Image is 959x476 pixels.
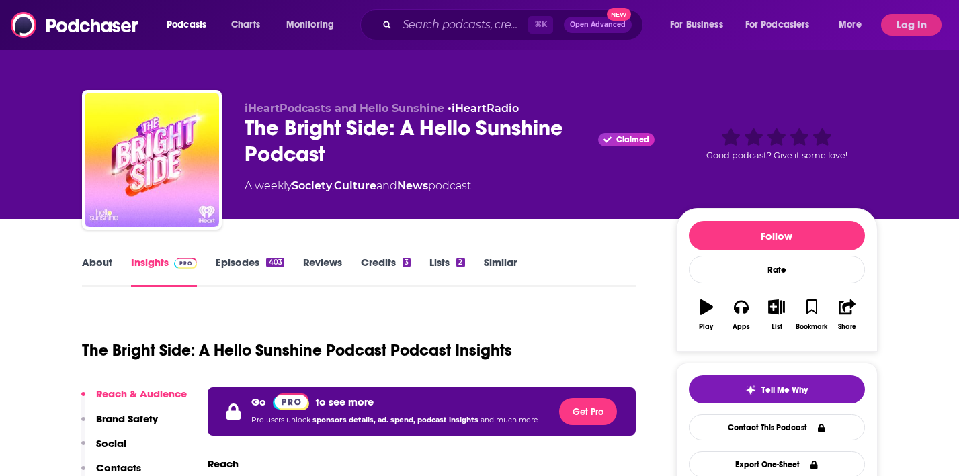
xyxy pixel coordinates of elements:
[361,256,411,287] a: Credits3
[96,412,158,425] p: Brand Safety
[96,437,126,450] p: Social
[157,14,224,36] button: open menu
[82,340,512,361] h1: The Bright Side: A Hello Sunshine Podcast Podcast Insights
[96,461,141,474] p: Contacts
[245,102,444,115] span: iHeartPodcasts and Hello Sunshine
[838,323,856,331] div: Share
[699,323,713,331] div: Play
[273,393,310,410] img: Podchaser Pro
[689,291,724,339] button: Play
[174,258,198,269] img: Podchaser Pro
[452,102,519,115] a: iHeartRadio
[706,150,847,160] span: Good podcast? Give it some love!
[796,323,827,331] div: Bookmark
[231,15,260,34] span: Charts
[689,414,865,440] a: Contact This Podcast
[689,256,865,283] div: Rate
[251,410,539,430] p: Pro users unlock and much more.
[85,93,219,227] img: The Bright Side: A Hello Sunshine Podcast
[733,323,750,331] div: Apps
[167,15,206,34] span: Podcasts
[761,385,808,395] span: Tell Me Why
[772,323,782,331] div: List
[397,14,528,36] input: Search podcasts, credits, & more...
[334,179,376,192] a: Culture
[292,179,332,192] a: Society
[689,221,865,250] button: Follow
[216,256,284,287] a: Episodes403
[689,375,865,403] button: tell me why sparkleTell Me Why
[570,21,626,28] span: Open Advanced
[794,291,829,339] button: Bookmark
[484,256,517,287] a: Similar
[559,398,617,425] button: Get Pro
[456,258,464,267] div: 2
[829,14,878,36] button: open menu
[81,437,126,462] button: Social
[403,258,411,267] div: 3
[251,395,266,408] p: Go
[676,102,878,185] div: Good podcast? Give it some love!
[376,179,397,192] span: and
[829,291,864,339] button: Share
[286,15,334,34] span: Monitoring
[745,385,756,395] img: tell me why sparkle
[208,457,239,470] h3: Reach
[724,291,759,339] button: Apps
[332,179,334,192] span: ,
[670,15,723,34] span: For Business
[429,256,464,287] a: Lists2
[131,256,198,287] a: InsightsPodchaser Pro
[81,412,158,437] button: Brand Safety
[745,15,810,34] span: For Podcasters
[266,258,284,267] div: 403
[881,14,942,36] button: Log In
[759,291,794,339] button: List
[316,395,374,408] p: to see more
[273,393,310,410] a: Pro website
[96,387,187,400] p: Reach & Audience
[616,136,649,143] span: Claimed
[448,102,519,115] span: •
[312,416,481,424] span: sponsors details, ad. spend, podcast insights
[81,387,187,412] button: Reach & Audience
[839,15,862,34] span: More
[737,14,829,36] button: open menu
[277,14,351,36] button: open menu
[607,8,631,21] span: New
[303,256,342,287] a: Reviews
[397,179,428,192] a: News
[222,14,268,36] a: Charts
[373,9,656,40] div: Search podcasts, credits, & more...
[661,14,740,36] button: open menu
[528,16,553,34] span: ⌘ K
[11,12,140,38] img: Podchaser - Follow, Share and Rate Podcasts
[564,17,632,33] button: Open AdvancedNew
[82,256,112,287] a: About
[245,178,471,194] div: A weekly podcast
